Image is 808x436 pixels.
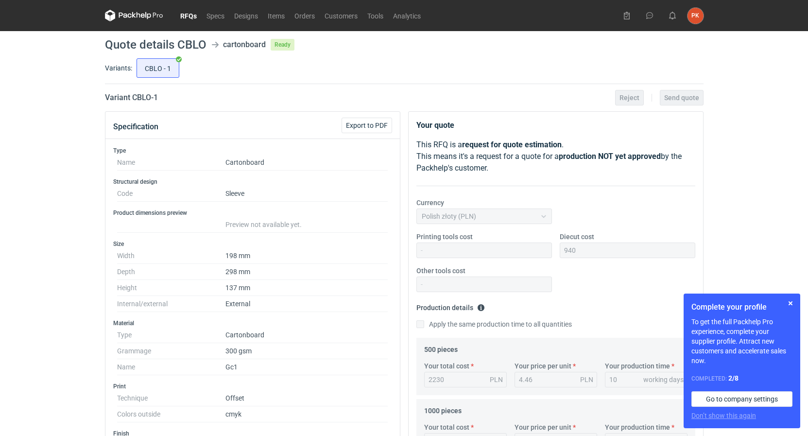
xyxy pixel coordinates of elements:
[117,186,225,202] dt: Code
[416,139,695,174] p: This RFQ is a . This means it's a request for a quote for a by the Packhelp's customer.
[263,10,290,21] a: Items
[785,297,796,309] button: Skip for now
[113,383,392,390] h3: Print
[615,90,644,105] button: Reject
[225,248,388,264] dd: 198 mm
[225,343,388,359] dd: 300 gsm
[105,92,158,104] h2: Variant CBLO - 1
[320,10,362,21] a: Customers
[105,10,163,21] svg: Packhelp Pro
[691,373,792,384] div: Completed:
[462,140,562,149] strong: request for quote estimation
[225,155,388,171] dd: Cartonboard
[113,319,392,327] h3: Material
[225,406,388,422] dd: cmyk
[416,319,572,329] label: Apply the same production time to all quantities
[424,403,462,415] legend: 1000 pieces
[605,361,670,371] label: Your production time
[490,375,503,384] div: PLN
[515,422,571,432] label: Your price per unit
[117,155,225,171] dt: Name
[113,147,392,155] h3: Type
[691,411,756,420] button: Don’t show this again
[416,266,465,276] label: Other tools cost
[664,94,699,101] span: Send quote
[342,118,392,133] button: Export to PDF
[560,232,594,242] label: Diecut cost
[113,178,392,186] h3: Structural design
[290,10,320,21] a: Orders
[113,209,392,217] h3: Product dimensions preview
[117,264,225,280] dt: Depth
[688,8,704,24] div: Paulina Kempara
[691,301,792,313] h1: Complete your profile
[105,63,132,73] label: Variants:
[660,90,704,105] button: Send quote
[225,296,388,312] dd: External
[117,343,225,359] dt: Grammage
[117,327,225,343] dt: Type
[643,375,684,384] div: working days
[225,186,388,202] dd: Sleeve
[346,122,388,129] span: Export to PDF
[137,58,179,78] label: CBLO - 1
[424,361,469,371] label: Your total cost
[362,10,388,21] a: Tools
[117,296,225,312] dt: Internal/external
[117,406,225,422] dt: Colors outside
[229,10,263,21] a: Designs
[424,342,458,353] legend: 500 pieces
[113,115,158,139] button: Specification
[225,264,388,280] dd: 298 mm
[271,39,294,51] span: Ready
[225,280,388,296] dd: 137 mm
[605,422,670,432] label: Your production time
[225,221,302,228] span: Preview not available yet.
[416,121,454,130] strong: Your quote
[223,39,266,51] div: cartonboard
[515,361,571,371] label: Your price per unit
[416,300,485,312] legend: Production details
[175,10,202,21] a: RFQs
[416,198,444,208] label: Currency
[559,152,661,161] strong: production NOT yet approved
[225,359,388,375] dd: Gc1
[691,317,792,366] p: To get the full Packhelp Pro experience, complete your supplier profile. Attract new customers an...
[580,375,593,384] div: PLN
[225,390,388,406] dd: Offset
[691,391,792,407] a: Go to company settings
[117,280,225,296] dt: Height
[117,390,225,406] dt: Technique
[202,10,229,21] a: Specs
[688,8,704,24] button: PK
[388,10,426,21] a: Analytics
[416,232,473,242] label: Printing tools cost
[424,422,469,432] label: Your total cost
[225,327,388,343] dd: Cartonboard
[117,248,225,264] dt: Width
[728,374,739,382] strong: 2 / 8
[117,359,225,375] dt: Name
[113,240,392,248] h3: Size
[105,39,206,51] h1: Quote details CBLO
[619,94,639,101] span: Reject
